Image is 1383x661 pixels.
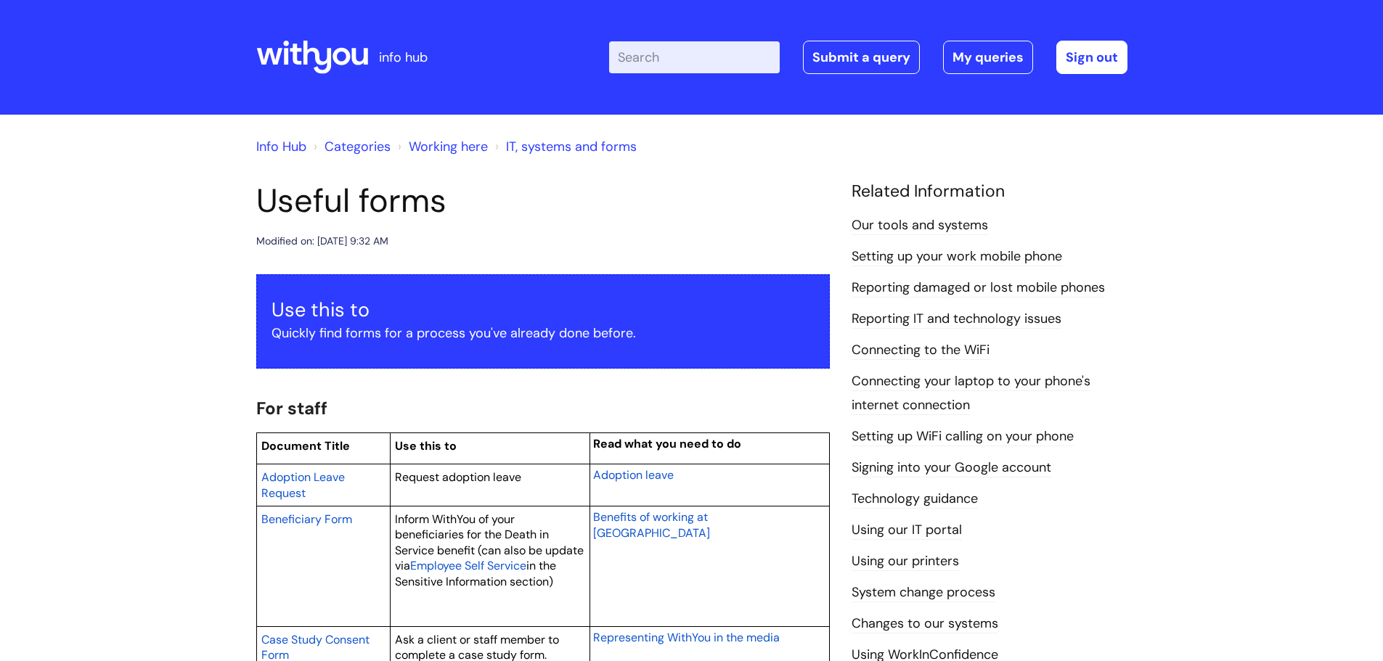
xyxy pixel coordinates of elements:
a: Adoption leave [593,466,674,483]
a: Changes to our systems [852,615,998,633]
h4: Related Information [852,181,1127,202]
a: Reporting IT and technology issues [852,310,1061,329]
span: Beneficiary Form [261,512,352,527]
a: Employee Self Service [410,557,526,574]
a: Representing WithYou in the media [593,628,780,646]
a: Working here [409,138,488,155]
a: Adoption Leave Request [261,468,345,501]
a: Connecting your laptop to your phone's internet connection [852,372,1090,414]
a: Sign out [1056,41,1127,74]
a: Reporting damaged or lost mobile phones [852,279,1105,297]
input: Search [609,41,780,73]
li: Solution home [310,135,391,158]
div: Modified on: [DATE] 9:32 AM [256,232,388,250]
a: Submit a query [803,41,920,74]
span: Inform WithYou of your beneficiaries for the Death in Service benefit (can also be update via [395,512,584,574]
a: System change process [852,583,995,602]
p: Quickly find forms for a process you've already done before. [272,321,815,345]
a: Using our printers [852,552,959,571]
span: Representing WithYou in the media [593,630,780,645]
span: Request adoption leave [395,469,521,485]
a: Setting up WiFi calling on your phone [852,427,1074,446]
span: For staff [256,397,327,419]
li: IT, systems and forms [491,135,637,158]
span: Adoption leave [593,467,674,483]
span: Read what you need to do [593,436,741,451]
a: Signing into your Google account [852,459,1051,477]
a: My queries [943,41,1033,74]
a: IT, systems and forms [506,138,637,155]
a: Our tools and systems [852,216,988,235]
span: Use this to [395,438,457,453]
li: Working here [394,135,488,158]
a: Setting up your work mobile phone [852,247,1062,266]
h3: Use this to [272,298,815,321]
a: Connecting to the WiFi [852,341,990,360]
a: Benefits of working at [GEOGRAPHIC_DATA] [593,508,710,541]
div: | - [609,41,1127,74]
a: Beneficiary Form [261,510,352,527]
a: Using our IT portal [852,521,962,540]
p: info hub [379,46,428,69]
h1: Useful forms [256,181,830,221]
a: Info Hub [256,138,306,155]
span: in the Sensitive Information section) [395,558,556,589]
span: Benefits of working at [GEOGRAPHIC_DATA] [593,509,710,541]
span: Adoption Leave Request [261,469,345,501]
a: Categories [325,138,391,155]
a: Technology guidance [852,490,978,509]
span: Employee Self Service [410,558,526,573]
span: Document Title [261,438,350,453]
